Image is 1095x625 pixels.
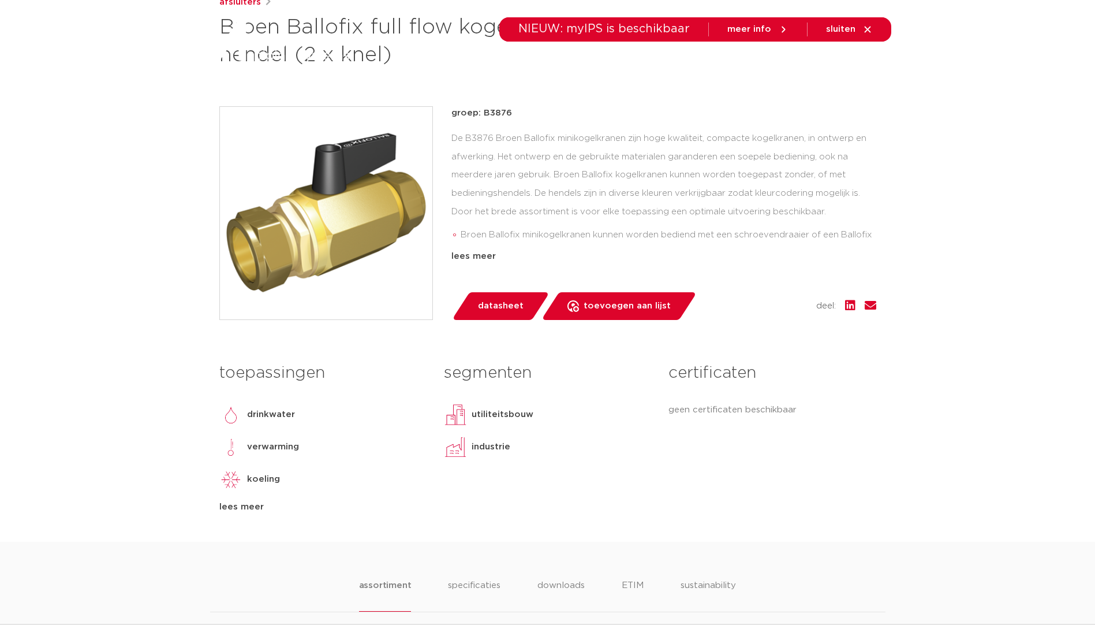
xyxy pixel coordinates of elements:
a: over ons [737,42,777,88]
div: lees meer [219,500,427,514]
li: Broen Ballofix minikogelkranen kunnen worden bediend met een schroevendraaier of een Ballofix hendel [461,226,876,263]
nav: Menu [391,42,777,88]
a: sluiten [826,24,873,35]
span: datasheet [478,297,524,315]
a: downloads [605,42,654,88]
span: deel: [816,299,836,313]
h3: segmenten [444,362,651,385]
img: drinkwater [219,403,242,426]
a: datasheet [451,292,550,320]
a: producten [391,42,438,88]
img: industrie [444,436,467,459]
p: verwarming [247,440,299,454]
div: De B3876 Broen Ballofix minikogelkranen zijn hoge kwaliteit, compacte kogelkranen, in ontwerp en ... [451,129,876,245]
p: drinkwater [247,408,295,422]
p: groep: B3876 [451,106,876,120]
div: lees meer [451,250,876,263]
li: downloads [537,579,585,612]
li: ETIM [622,579,644,612]
span: sluiten [826,25,855,34]
p: koeling [247,473,280,486]
img: koeling [219,468,242,491]
div: my IPS [835,38,846,92]
p: industrie [472,440,510,454]
a: services [677,42,714,88]
img: Product Image for Broen Ballofix full flow kogelafsluiter met hendel (2 x knel) [220,107,432,319]
li: assortiment [359,579,412,612]
span: toevoegen aan lijst [584,297,671,315]
li: sustainability [681,579,736,612]
img: verwarming [219,436,242,459]
span: NIEUW: myIPS is beschikbaar [518,23,690,35]
li: specificaties [448,579,500,612]
p: geen certificaten beschikbaar [668,403,876,417]
h3: toepassingen [219,362,427,385]
h3: certificaten [668,362,876,385]
a: meer info [727,24,788,35]
a: markten [461,42,498,88]
img: utiliteitsbouw [444,403,467,426]
a: toepassingen [521,42,582,88]
span: meer info [727,25,771,34]
p: utiliteitsbouw [472,408,533,422]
